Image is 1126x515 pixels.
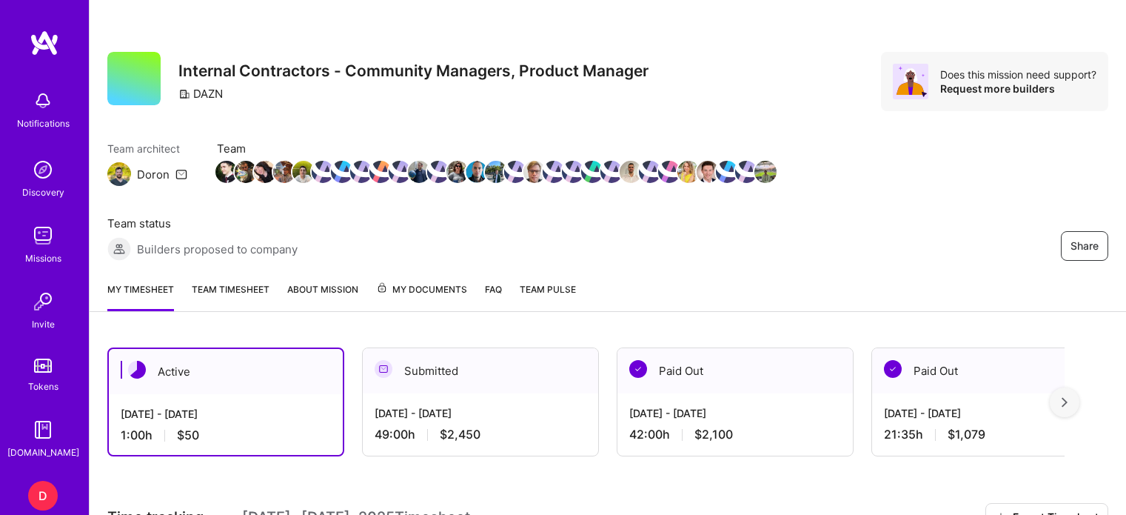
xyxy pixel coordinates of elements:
[275,159,294,185] a: Team Member Avatar
[24,481,61,511] a: D
[429,159,448,185] a: Team Member Avatar
[660,159,679,185] a: Team Member Avatar
[389,161,411,183] img: Team Member Avatar
[254,161,276,183] img: Team Member Avatar
[128,361,146,379] img: Active
[735,161,757,183] img: Team Member Avatar
[332,159,352,185] a: Team Member Avatar
[466,161,488,183] img: Team Member Avatar
[390,159,409,185] a: Team Member Avatar
[273,161,295,183] img: Team Member Avatar
[563,159,583,185] a: Team Member Avatar
[716,161,738,183] img: Team Member Avatar
[485,161,507,183] img: Team Member Avatar
[107,282,174,311] a: My timesheet
[1062,397,1068,408] img: right
[884,360,902,378] img: Paid Out
[7,445,79,460] div: [DOMAIN_NAME]
[893,64,928,99] img: Avatar
[737,159,756,185] a: Team Member Avatar
[17,116,70,131] div: Notifications
[121,428,331,443] div: 1:00 h
[629,427,841,442] div: 42:00 h
[255,159,275,185] a: Team Member Avatar
[520,282,576,311] a: Team Pulse
[617,348,853,393] div: Paid Out
[581,161,603,183] img: Team Member Avatar
[375,360,392,378] img: Submitted
[583,159,602,185] a: Team Member Avatar
[371,159,390,185] a: Team Member Avatar
[375,427,586,442] div: 49:00 h
[178,88,190,100] i: icon CompanyGray
[486,159,506,185] a: Team Member Avatar
[1061,231,1108,261] button: Share
[121,406,331,422] div: [DATE] - [DATE]
[137,167,170,182] div: Doron
[292,161,315,183] img: Team Member Avatar
[107,216,298,231] span: Team status
[107,141,187,156] span: Team architect
[600,161,623,183] img: Team Member Avatar
[28,415,58,445] img: guide book
[175,168,187,180] i: icon Mail
[621,159,640,185] a: Team Member Avatar
[287,282,358,311] a: About Mission
[107,237,131,261] img: Builders proposed to company
[1070,239,1099,253] span: Share
[629,360,647,378] img: Paid Out
[677,161,700,183] img: Team Member Avatar
[363,348,598,393] div: Submitted
[331,161,353,183] img: Team Member Avatar
[350,161,372,183] img: Team Member Avatar
[177,428,199,443] span: $50
[294,159,313,185] a: Team Member Avatar
[369,161,392,183] img: Team Member Avatar
[313,159,332,185] a: Team Member Avatar
[467,159,486,185] a: Team Member Avatar
[376,282,467,311] a: My Documents
[178,86,223,102] div: DAZN
[440,427,480,442] span: $2,450
[25,250,61,266] div: Missions
[679,159,698,185] a: Team Member Avatar
[107,162,131,186] img: Team Architect
[602,159,621,185] a: Team Member Avatar
[28,221,58,250] img: teamwork
[312,161,334,183] img: Team Member Avatar
[629,405,841,421] div: [DATE] - [DATE]
[520,284,576,295] span: Team Pulse
[22,185,64,200] div: Discovery
[485,282,502,311] a: FAQ
[217,141,775,156] span: Team
[872,348,1107,393] div: Paid Out
[28,379,58,394] div: Tokens
[137,242,298,257] span: Builders proposed to company
[375,405,586,421] div: [DATE] - [DATE]
[32,316,55,332] div: Invite
[178,62,649,80] h3: Internal Contractors - Community Managers, Product Manager
[28,86,58,116] img: bell
[352,159,371,185] a: Team Member Avatar
[658,161,680,183] img: Team Member Avatar
[562,161,584,183] img: Team Member Avatar
[192,282,269,311] a: Team timesheet
[28,155,58,185] img: discovery
[376,282,467,298] span: My Documents
[544,159,563,185] a: Team Member Avatar
[30,30,59,56] img: logo
[698,159,717,185] a: Team Member Avatar
[620,161,642,183] img: Team Member Avatar
[235,161,257,183] img: Team Member Avatar
[940,67,1096,82] div: Does this mission need support?
[940,82,1096,96] div: Request more builders
[640,159,660,185] a: Team Member Avatar
[446,161,469,183] img: Team Member Avatar
[697,161,719,183] img: Team Member Avatar
[409,159,429,185] a: Team Member Avatar
[215,161,238,183] img: Team Member Avatar
[639,161,661,183] img: Team Member Avatar
[236,159,255,185] a: Team Member Avatar
[694,427,733,442] span: $2,100
[884,427,1096,442] div: 21:35 h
